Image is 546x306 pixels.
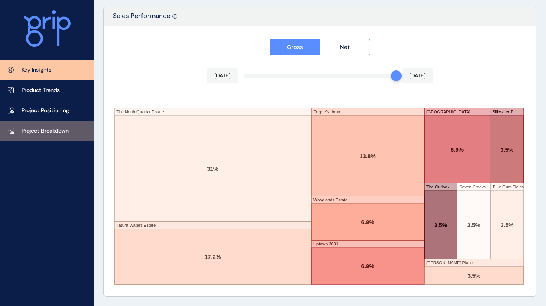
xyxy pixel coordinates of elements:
p: Sales Performance [113,11,171,26]
p: [DATE] [409,72,426,80]
p: Key Insights [21,66,51,74]
p: [DATE] [214,72,231,80]
p: Product Trends [21,87,60,94]
button: Gross [270,39,320,55]
p: Project Breakdown [21,127,69,135]
button: Net [320,39,371,55]
span: Gross [287,43,303,51]
p: Project Positioning [21,107,69,115]
span: Net [340,43,350,51]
